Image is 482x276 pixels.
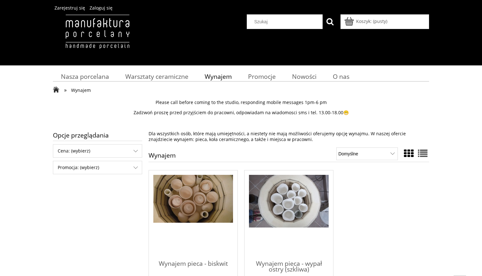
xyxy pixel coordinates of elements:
span: Promocje [248,72,276,81]
span: Wynajem [71,87,91,93]
a: Przejdź do produktu Wynajem pieca - biskwit [153,175,233,255]
span: Warsztaty ceramiczne [125,72,188,81]
a: Zarejestruj się [55,5,85,11]
a: Nasza porcelana [53,70,117,83]
span: Opcje przeglądania [53,130,142,141]
a: Widok pełny [418,147,427,160]
a: O nas [325,70,358,83]
a: Promocje [240,70,284,83]
span: Koszyk: [356,18,372,24]
div: Filtruj [53,144,142,158]
span: Wynajem [205,72,232,81]
p: Please call before coming to the studio, responding mobile messages 1pm-6 pm [53,100,429,105]
img: Wynajem pieca - wypał ostry (szkliwa) [249,175,329,228]
span: » [64,86,67,93]
span: Nasza porcelana [61,72,109,81]
div: Filtruj [53,161,142,174]
span: Nowości [292,72,317,81]
a: Warsztaty ceramiczne [117,70,197,83]
a: Nowości [284,70,325,83]
span: Wynajem pieca - biskwit [153,255,233,274]
span: Promocja: (wybierz) [53,161,142,174]
a: Wynajem [197,70,240,83]
select: Sortuj wg [336,147,398,160]
button: Szukaj [323,14,337,29]
span: O nas [333,72,349,81]
input: Szukaj w sklepie [250,15,323,29]
a: Zaloguj się [90,5,113,11]
span: Wynajem pieca - wypał ostry (szkliwa) [249,255,329,274]
a: Produkty w koszyku 0. Przejdź do koszyka [345,18,387,24]
img: Wynajem pieca - biskwit [153,175,233,223]
b: (pusty) [373,18,387,24]
h1: Wynajem [149,152,176,162]
a: Przejdź do produktu Wynajem pieca - wypał ostry (szkliwa) [249,175,329,255]
img: Manufaktura Porcelany [53,14,142,62]
p: Zadzwoń proszę przed przyjściem do pracowni, odpowiadam na wiadomosci sms i tel. 13.00-18.00😁 [53,110,429,116]
p: Dla wszystkich osób, które mają umiejętności, a niestety nie mają możliwości oferujemy opcję wyna... [149,131,429,142]
a: Widok ze zdjęciem [404,147,413,160]
span: Cena: (wybierz) [53,145,142,157]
